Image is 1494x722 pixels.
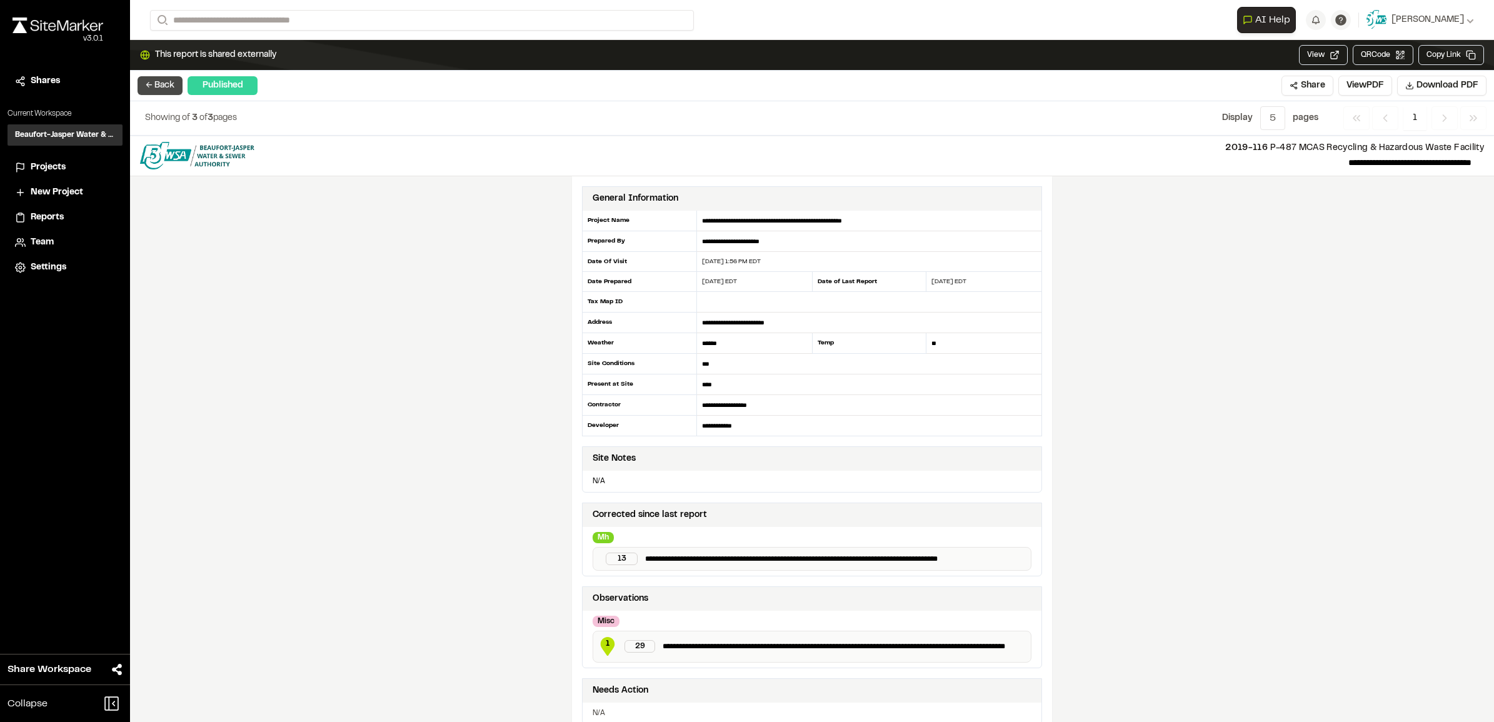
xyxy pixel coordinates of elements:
[582,272,697,292] div: Date Prepared
[593,592,648,606] div: Observations
[264,141,1484,155] p: P-487 MCAS Recycling & Hazardous Waste Facility
[145,111,237,125] p: of pages
[1225,144,1268,152] span: 2019-116
[15,74,115,88] a: Shares
[598,638,617,649] span: 1
[1366,10,1474,30] button: [PERSON_NAME]
[593,452,636,466] div: Site Notes
[582,292,697,313] div: Tax Map ID
[15,236,115,249] a: Team
[8,662,91,677] span: Share Workspace
[1293,111,1318,125] p: page s
[1260,106,1285,130] button: 5
[8,108,123,119] p: Current Workspace
[606,553,638,565] div: 13
[582,333,697,354] div: Weather
[926,277,1041,286] div: [DATE] EDT
[812,333,927,354] div: Temp
[593,684,648,698] div: Needs Action
[1255,13,1290,28] span: AI Help
[1281,76,1333,96] button: Share
[582,416,697,436] div: Developer
[582,374,697,395] div: Present at Site
[15,129,115,141] h3: Beaufort-Jasper Water & Sewer Authority
[155,48,276,62] span: This report is shared externally
[13,18,103,33] img: rebrand.png
[150,10,173,31] button: Search
[1366,10,1386,30] img: User
[15,261,115,274] a: Settings
[582,211,697,231] div: Project Name
[188,76,258,95] div: Published
[593,532,614,543] div: Mh
[1418,45,1484,65] button: Copy Link
[588,476,1036,487] p: N/A
[593,616,619,627] div: Misc
[697,277,812,286] div: [DATE] EDT
[31,236,54,249] span: Team
[1222,111,1253,125] p: Display
[15,211,115,224] a: Reports
[31,186,83,199] span: New Project
[1391,13,1464,27] span: [PERSON_NAME]
[582,395,697,416] div: Contractor
[582,252,697,272] div: Date Of Visit
[140,142,254,169] img: file
[31,211,64,224] span: Reports
[31,161,66,174] span: Projects
[31,74,60,88] span: Shares
[593,508,707,522] div: Corrected since last report
[1237,7,1296,33] button: Open AI Assistant
[145,114,192,122] span: Showing of
[1397,76,1486,96] button: Download PDF
[15,161,115,174] a: Projects
[697,257,1041,266] div: [DATE] 1:56 PM EDT
[8,696,48,711] span: Collapse
[593,708,1031,719] p: N/A
[1353,45,1413,65] button: QRCode
[624,640,655,653] div: 29
[1343,106,1486,130] nav: Navigation
[1299,45,1348,65] button: View
[582,313,697,333] div: Address
[1416,79,1478,93] span: Download PDF
[582,231,697,252] div: Prepared By
[582,354,697,374] div: Site Conditions
[1403,106,1426,130] span: 1
[13,33,103,44] div: Oh geez...please don't...
[31,261,66,274] span: Settings
[1338,76,1392,96] button: ViewPDF
[593,192,678,206] div: General Information
[812,272,927,292] div: Date of Last Report
[208,114,213,122] span: 3
[138,76,183,95] button: ← Back
[1237,7,1301,33] div: Open AI Assistant
[192,114,198,122] span: 3
[15,186,115,199] a: New Project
